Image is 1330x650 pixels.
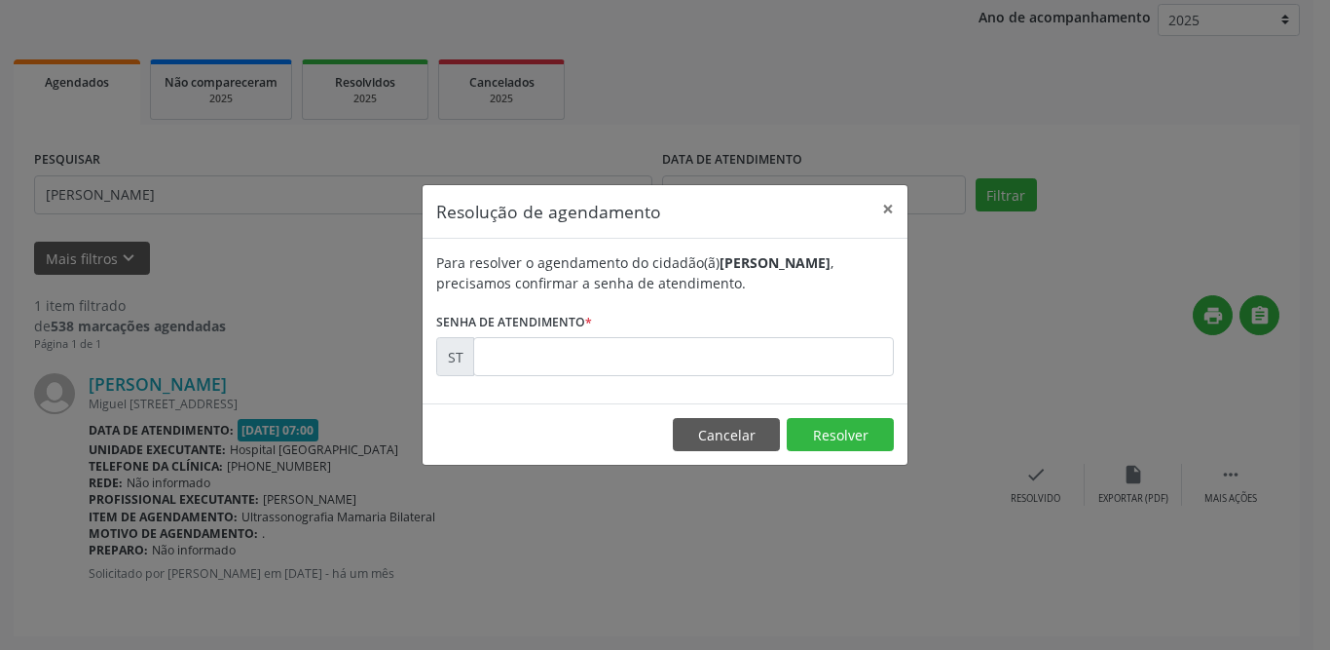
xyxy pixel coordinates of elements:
[436,252,894,293] div: Para resolver o agendamento do cidadão(ã) , precisamos confirmar a senha de atendimento.
[436,337,474,376] div: ST
[720,253,831,272] b: [PERSON_NAME]
[673,418,780,451] button: Cancelar
[787,418,894,451] button: Resolver
[436,307,592,337] label: Senha de atendimento
[868,185,907,233] button: Close
[436,199,661,224] h5: Resolução de agendamento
